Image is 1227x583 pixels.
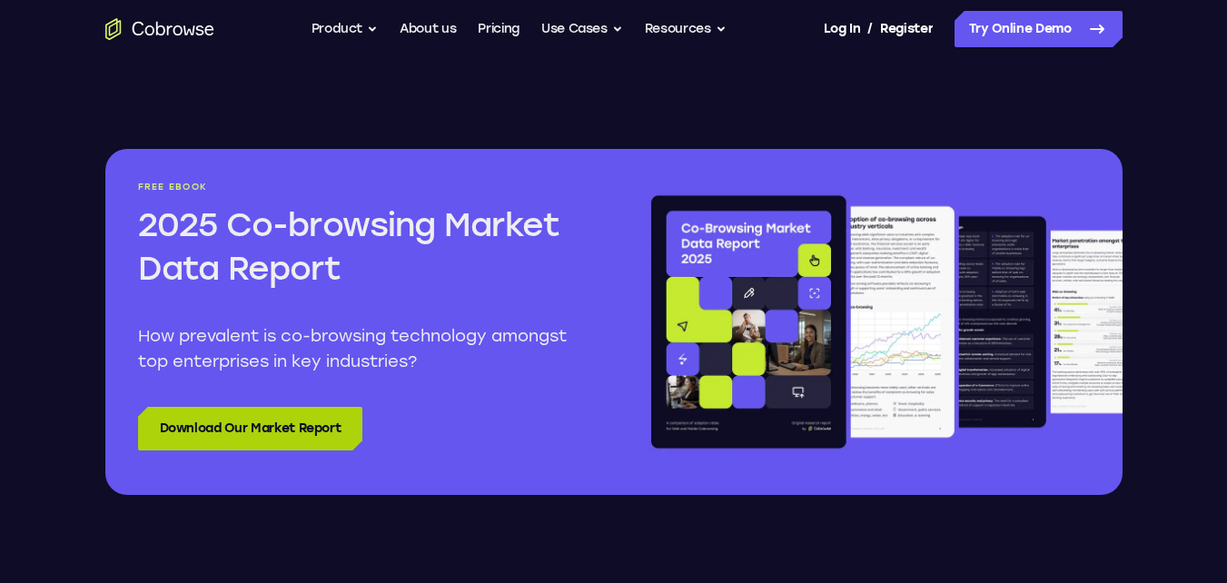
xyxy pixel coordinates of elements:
a: About us [400,11,456,47]
h2: 2025 Co-browsing Market Data Report [138,203,581,291]
button: Resources [645,11,727,47]
a: Try Online Demo [955,11,1123,47]
a: Log In [824,11,860,47]
a: Go to the home page [105,18,214,40]
img: Co-browsing market overview report book pages [647,182,1123,462]
a: Download Our Market Report [138,407,363,450]
a: Register [880,11,933,47]
p: How prevalent is co-browsing technology amongst top enterprises in key industries? [138,323,581,374]
p: Free ebook [138,182,581,193]
a: Pricing [478,11,519,47]
span: / [867,18,873,40]
button: Product [312,11,379,47]
button: Use Cases [541,11,623,47]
